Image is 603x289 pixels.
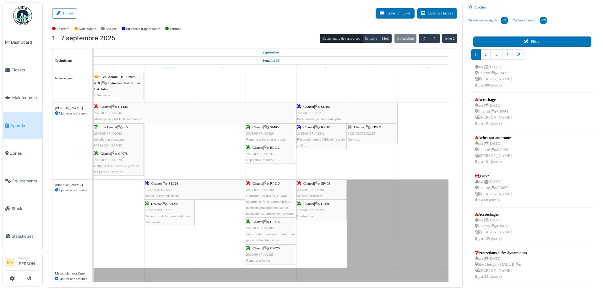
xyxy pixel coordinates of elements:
[265,65,277,73] a: 4 septembre 2025
[303,202,314,206] span: Charroi
[5,258,15,267] li: MV
[79,26,96,31] label: Non assigné
[417,65,429,73] a: 7 septembre 2025
[151,181,162,185] span: Charroi
[246,188,274,192] span: 2025/09/371/02290
[246,181,296,217] div: |
[10,150,40,156] span: Zones
[442,34,457,43] button: Aller à
[466,3,599,12] div: Cacher
[94,74,143,98] div: |
[246,219,296,243] div: |
[94,158,122,162] span: 2025/09/371/02278
[297,111,325,115] span: 2025/09/371/02315
[124,125,128,129] span: n/a
[246,226,274,230] span: 2025/09/371/02289
[94,137,124,147] span: Installation chargeurs [PERSON_NAME]
[170,26,181,31] label: Terminé
[55,111,90,116] div: Ajouter une absence
[303,125,314,129] span: Charroi
[94,81,140,91] span: Extincteur Hall Entrée Bât. Admin.
[348,131,375,135] span: 2025/09/371/02285
[429,34,440,43] button: Suivant
[475,64,512,88] div: n/a | [DATE] Charroi | TR437 [PERSON_NAME] Il y a 380 jour(s)
[3,222,42,250] a: Statistiques
[3,56,42,84] a: Tickets
[372,125,381,129] span: RP069
[270,146,280,149] span: EL112
[12,95,40,101] span: Maintenance
[376,8,415,19] button: Créer un ticket
[419,34,429,43] button: Précédent
[169,181,178,185] span: SE024
[3,29,42,56] a: Dashboard
[475,250,527,256] div: Protections allées dynamiques
[13,6,32,25] img: Badge_color-CXgf-gQk.svg
[17,256,40,269] li: [PERSON_NAME]
[297,181,346,199] div: |
[246,158,285,162] span: Réparation Manitou EL 112
[246,232,295,242] span: Tu as hydraulique pour le treuil est percé ne fonctionne pas
[297,137,345,147] span: Réparation guide câble de la table arrière
[145,201,194,225] div: |
[473,172,513,205] a: Tr057 n/a |[DATE] Charroi |TR057 [PERSON_NAME]Il y a 68 jour(s)
[475,179,512,203] div: n/a | [DATE] Charroi | TR057 [PERSON_NAME] Il y a 68 jour(s)
[394,34,416,43] button: Aujourd'hui
[501,17,508,24] div: 82
[145,194,180,197] span: change la barre de bache
[253,246,263,250] span: Charroi
[94,111,122,115] span: 2025/07/371/02646
[3,195,42,222] a: Stock
[320,34,362,43] button: Gestionnaire de ressources
[481,49,491,60] a: 2
[55,75,90,81] div: Non-assigné
[471,49,594,65] nav: pager
[253,181,263,185] span: Charroi
[151,202,162,206] span: Charroi
[303,105,314,108] span: Charroi
[100,125,117,129] span: Site Herstal
[540,17,547,24] div: 309
[94,75,136,85] span: Bât. Admin. Hall Entrée RDC
[366,65,378,73] a: 6 septembre 2025
[475,103,512,127] div: n/a | [DATE] Charroi | CP094 [PERSON_NAME] Il y a 101 jour(s)
[94,117,142,121] span: Montage support BDF sûr camion
[94,104,296,122] div: |
[55,58,73,62] span: Techniciens
[270,125,280,129] span: SM055
[473,36,592,47] button: Filtrer
[297,131,325,135] span: 2025/09/371/02342
[475,97,512,103] div: Acrochage
[246,124,296,142] div: |
[297,117,341,121] span: Porte arrière gauche ferme plus
[270,220,280,224] span: CP116
[55,182,90,187] div: [PERSON_NAME]
[113,65,125,73] a: 1 septembre 2025
[3,84,42,112] a: Maintenance
[475,173,512,179] div: Tr057
[94,269,112,275] span: Vacances
[57,26,69,31] label: En retard
[246,253,274,256] span: 2025/09/371/02325
[94,151,143,175] div: |
[362,34,380,43] button: Semaine
[354,125,365,129] span: Charroi
[145,214,191,224] span: Réparation de la porte et du pare choc avant
[473,57,513,90] a: Accident 210824 n/a |[DATE] Charroi |TR437 [PERSON_NAME]Il y a 380 jour(s)
[145,188,172,192] span: 2025/09/371/02220
[145,181,245,199] div: |
[321,125,330,129] span: RP100
[321,202,330,206] span: CP092
[94,131,122,135] span: 2025/08/371/02066
[475,217,512,242] div: n/a | [DATE] Charroi | CP075 [PERSON_NAME] Il y a 136 jour(s)
[348,124,397,142] div: |
[297,214,314,218] span: Garde-boue
[118,105,128,108] span: CT145
[12,67,40,73] span: Tickets
[3,139,42,167] a: Zones
[473,210,513,243] a: Accrochages n/a |[DATE] Charroi |CP075 [PERSON_NAME]Il y a 136 jour(s)
[297,194,323,197] span: Serrure+charnière
[52,35,115,42] h2: 1 – 7 septembre 2025
[55,105,90,111] div: [PERSON_NAME]
[347,181,366,186] span: Vacances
